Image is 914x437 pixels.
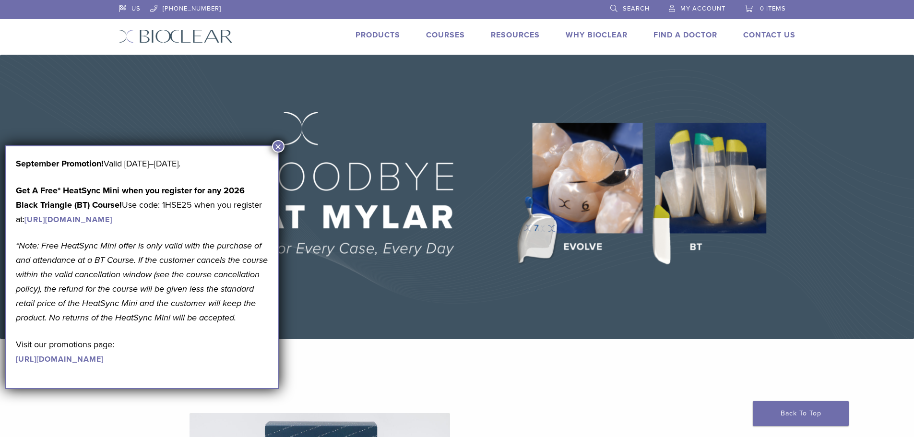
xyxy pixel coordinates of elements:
p: Valid [DATE]–[DATE]. [16,156,268,171]
strong: Get A Free* HeatSync Mini when you register for any 2026 Black Triangle (BT) Course! [16,185,245,210]
a: [URL][DOMAIN_NAME] [16,354,104,364]
p: Use code: 1HSE25 when you register at: [16,183,268,226]
a: Products [356,30,400,40]
button: Close [272,140,285,153]
a: Resources [491,30,540,40]
img: Bioclear [119,29,233,43]
span: Search [623,5,650,12]
span: 0 items [760,5,786,12]
a: [URL][DOMAIN_NAME] [24,215,112,224]
a: Contact Us [743,30,795,40]
em: *Note: Free HeatSync Mini offer is only valid with the purchase of and attendance at a BT Course.... [16,240,268,323]
a: Courses [426,30,465,40]
a: Why Bioclear [566,30,628,40]
b: September Promotion! [16,158,104,169]
p: Visit our promotions page: [16,337,268,366]
span: My Account [680,5,725,12]
a: Find A Doctor [653,30,717,40]
a: Back To Top [753,401,849,426]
